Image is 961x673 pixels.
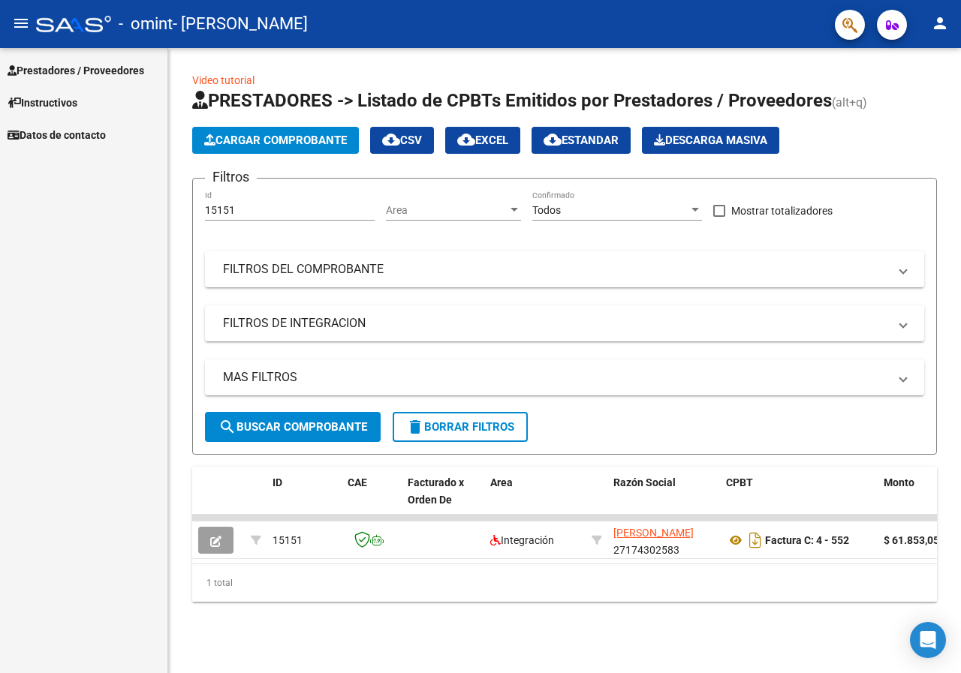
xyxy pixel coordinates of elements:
[204,134,347,147] span: Cargar Comprobante
[642,127,779,154] app-download-masive: Descarga masiva de comprobantes (adjuntos)
[192,74,255,86] a: Video tutorial
[370,127,434,154] button: CSV
[484,467,586,533] datatable-header-cell: Area
[402,467,484,533] datatable-header-cell: Facturado x Orden De
[884,476,914,488] span: Monto
[192,127,359,154] button: Cargar Comprobante
[731,202,833,220] span: Mostrar totalizadores
[445,127,520,154] button: EXCEL
[382,131,400,149] mat-icon: cloud_download
[613,476,676,488] span: Razón Social
[406,418,424,436] mat-icon: delete
[273,476,282,488] span: ID
[8,62,144,79] span: Prestadores / Proveedores
[931,14,949,32] mat-icon: person
[173,8,308,41] span: - [PERSON_NAME]
[884,534,939,546] strong: $ 61.853,05
[457,134,508,147] span: EXCEL
[654,134,767,147] span: Descarga Masiva
[205,167,257,188] h3: Filtros
[393,412,528,442] button: Borrar Filtros
[607,467,720,533] datatable-header-cell: Razón Social
[613,524,714,556] div: 27174302583
[267,467,342,533] datatable-header-cell: ID
[532,127,631,154] button: Estandar
[642,127,779,154] button: Descarga Masiva
[544,134,619,147] span: Estandar
[386,204,508,217] span: Area
[205,305,924,341] mat-expansion-panel-header: FILTROS DE INTEGRACION
[218,420,367,434] span: Buscar Comprobante
[8,127,106,143] span: Datos de contacto
[205,412,381,442] button: Buscar Comprobante
[223,261,888,278] mat-panel-title: FILTROS DEL COMPROBANTE
[832,95,867,110] span: (alt+q)
[342,467,402,533] datatable-header-cell: CAE
[490,534,554,546] span: Integración
[726,476,753,488] span: CPBT
[544,131,562,149] mat-icon: cloud_download
[613,527,694,539] span: [PERSON_NAME]
[408,476,464,506] span: Facturado x Orden De
[119,8,173,41] span: - omint
[457,131,475,149] mat-icon: cloud_download
[490,476,513,488] span: Area
[12,14,30,32] mat-icon: menu
[223,315,888,332] mat-panel-title: FILTROS DE INTEGRACION
[192,564,937,602] div: 1 total
[746,528,765,552] i: Descargar documento
[8,95,77,111] span: Instructivos
[205,359,924,395] mat-expansion-panel-header: MAS FILTROS
[273,534,303,546] span: 15151
[205,251,924,287] mat-expansion-panel-header: FILTROS DEL COMPROBANTE
[720,467,878,533] datatable-header-cell: CPBT
[348,476,367,488] span: CAE
[192,90,832,111] span: PRESTADORES -> Listado de CPBTs Emitidos por Prestadores / Proveedores
[532,204,561,216] span: Todos
[223,369,888,386] mat-panel-title: MAS FILTROS
[910,622,946,658] div: Open Intercom Messenger
[765,534,849,546] strong: Factura C: 4 - 552
[218,418,236,436] mat-icon: search
[406,420,514,434] span: Borrar Filtros
[382,134,422,147] span: CSV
